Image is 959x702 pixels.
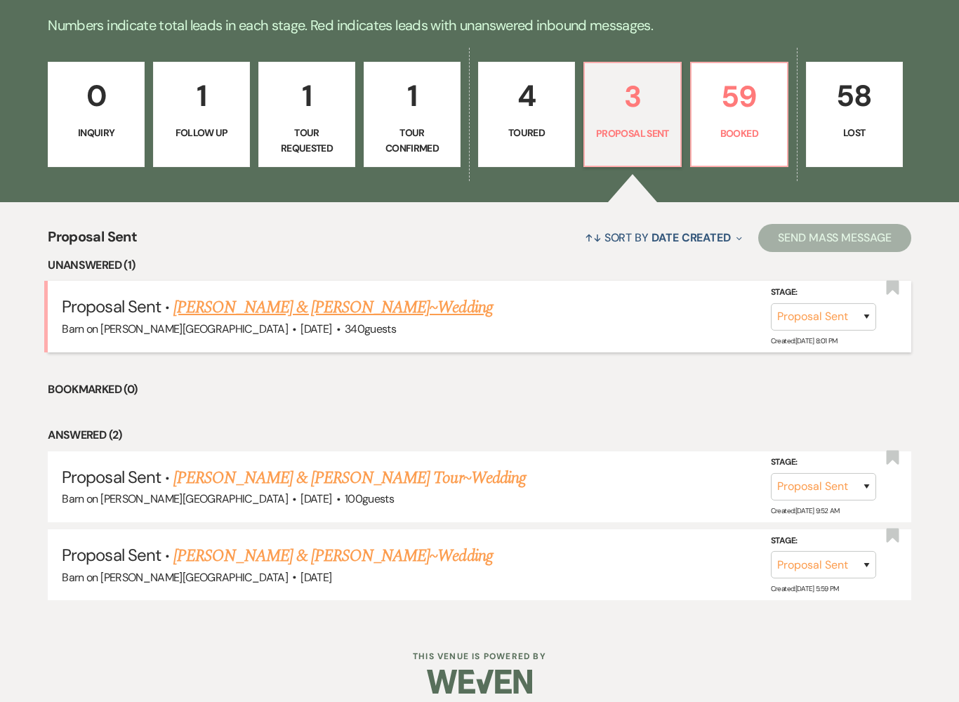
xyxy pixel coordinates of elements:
[593,126,672,141] p: Proposal Sent
[690,62,788,167] a: 59Booked
[267,72,346,119] p: 1
[478,62,575,167] a: 4Toured
[373,125,451,157] p: Tour Confirmed
[48,256,911,274] li: Unanswered (1)
[815,125,894,140] p: Lost
[345,322,396,336] span: 340 guests
[345,491,394,506] span: 100 guests
[62,491,288,506] span: Barn on [PERSON_NAME][GEOGRAPHIC_DATA]
[585,230,602,245] span: ↑↓
[373,72,451,119] p: 1
[583,62,682,167] a: 3Proposal Sent
[258,62,355,167] a: 1Tour Requested
[771,336,838,345] span: Created: [DATE] 8:01 PM
[62,570,288,585] span: Barn on [PERSON_NAME][GEOGRAPHIC_DATA]
[48,426,911,444] li: Answered (2)
[771,533,876,548] label: Stage:
[815,72,894,119] p: 58
[806,62,903,167] a: 58Lost
[487,125,566,140] p: Toured
[364,62,461,167] a: 1Tour Confirmed
[300,570,331,585] span: [DATE]
[771,455,876,470] label: Stage:
[153,62,250,167] a: 1Follow Up
[57,125,135,140] p: Inquiry
[579,219,748,256] button: Sort By Date Created
[173,295,492,320] a: [PERSON_NAME] & [PERSON_NAME]~Wedding
[162,72,241,119] p: 1
[48,226,137,256] span: Proposal Sent
[771,506,840,515] span: Created: [DATE] 9:52 AM
[62,466,161,488] span: Proposal Sent
[700,126,779,141] p: Booked
[300,322,331,336] span: [DATE]
[48,62,145,167] a: 0Inquiry
[771,584,839,593] span: Created: [DATE] 5:59 PM
[652,230,731,245] span: Date Created
[62,544,161,566] span: Proposal Sent
[593,73,672,120] p: 3
[487,72,566,119] p: 4
[267,125,346,157] p: Tour Requested
[62,322,288,336] span: Barn on [PERSON_NAME][GEOGRAPHIC_DATA]
[162,125,241,140] p: Follow Up
[57,72,135,119] p: 0
[62,296,161,317] span: Proposal Sent
[758,224,911,252] button: Send Mass Message
[48,380,911,399] li: Bookmarked (0)
[173,465,526,491] a: [PERSON_NAME] & [PERSON_NAME] Tour~Wedding
[300,491,331,506] span: [DATE]
[173,543,492,569] a: [PERSON_NAME] & [PERSON_NAME]~Wedding
[700,73,779,120] p: 59
[771,285,876,300] label: Stage:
